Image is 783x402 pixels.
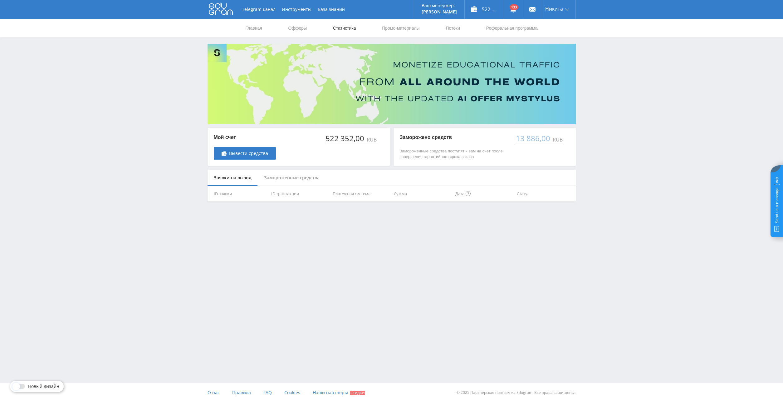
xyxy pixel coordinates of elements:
[208,390,220,395] span: О нас
[208,170,258,186] div: Заявки на вывод
[394,383,575,402] div: © 2025 Партнёрская программа Edugram. Все права защищены.
[263,390,272,395] span: FAQ
[365,137,377,142] div: RUB
[232,390,251,395] span: Правила
[453,186,514,202] th: Дата
[269,186,330,202] th: ID транзакции
[350,391,365,395] span: Скидки
[288,19,308,37] a: Офферы
[313,390,348,395] span: Наши партнеры
[214,134,276,141] p: Мой счет
[208,186,269,202] th: ID заявки
[245,19,263,37] a: Главная
[313,383,365,402] a: Наши партнеры Скидки
[229,151,268,156] span: Вывести средства
[545,6,563,11] span: Никита
[514,186,576,202] th: Статус
[400,134,509,141] p: Заморожено средств
[214,147,276,160] a: Вывести средства
[330,186,392,202] th: Платежная система
[515,134,551,143] div: 13 886,00
[422,3,457,8] p: Ваш менеджер:
[28,384,59,389] span: Новый дизайн
[381,19,420,37] a: Промо-материалы
[332,19,357,37] a: Статистика
[263,383,272,402] a: FAQ
[208,44,576,124] img: Banner
[486,19,538,37] a: Реферальная программа
[325,134,365,143] div: 522 352,00
[445,19,461,37] a: Потоки
[284,383,300,402] a: Cookies
[208,383,220,402] a: О нас
[422,9,457,14] p: [PERSON_NAME]
[391,186,453,202] th: Сумма
[232,383,251,402] a: Правила
[551,137,563,142] div: RUB
[284,390,300,395] span: Cookies
[400,148,509,160] p: Замороженные средства поступят к вам на счет после завершения гарантийного срока заказа
[258,170,326,186] div: Замороженные средства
